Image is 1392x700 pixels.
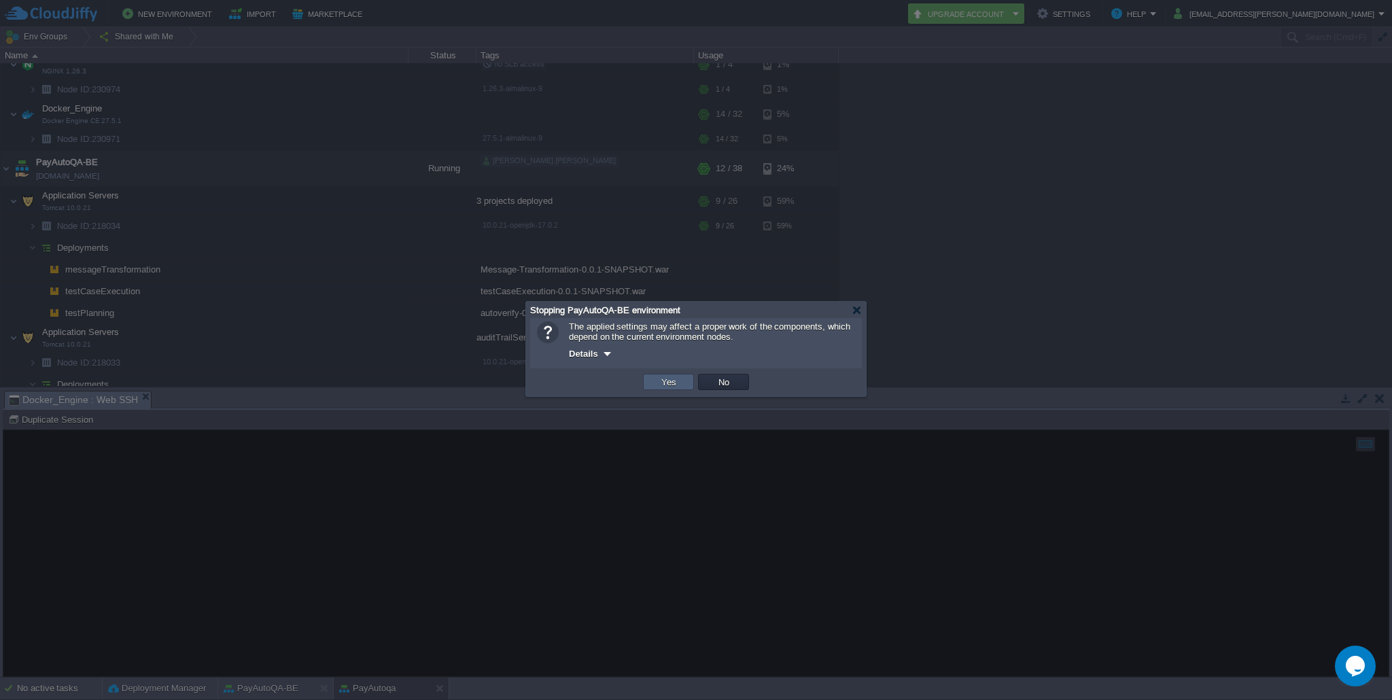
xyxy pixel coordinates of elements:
[1335,646,1378,686] iframe: chat widget
[530,305,680,315] span: Stopping PayAutoQA-BE environment
[569,349,598,359] span: Details
[657,376,680,388] button: Yes
[714,376,733,388] button: No
[569,321,850,342] span: The applied settings may affect a proper work of the components, which depend on the current envi...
